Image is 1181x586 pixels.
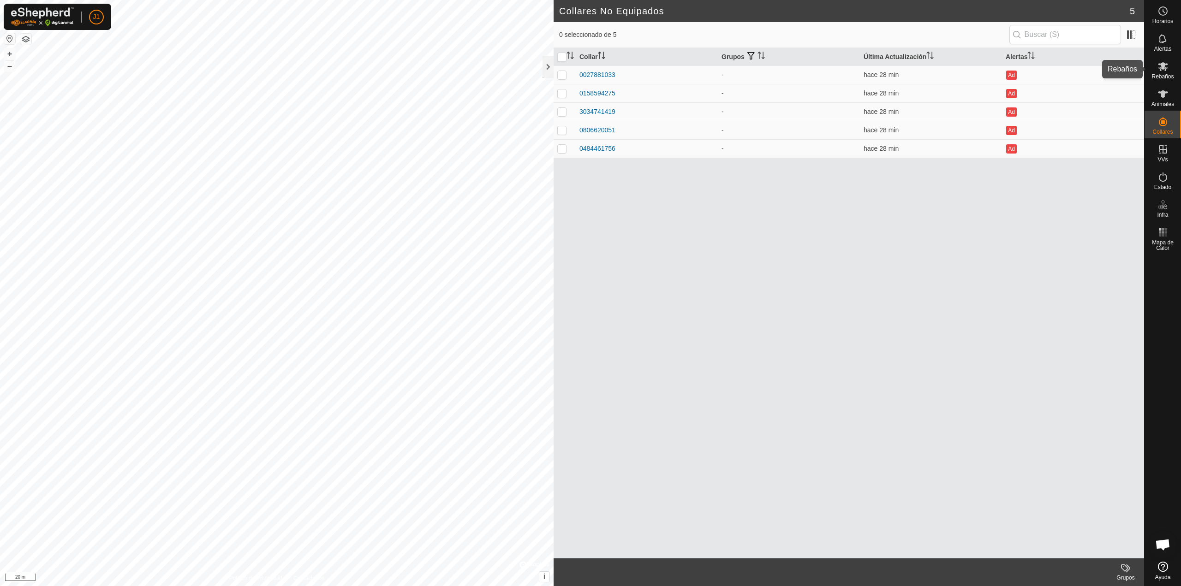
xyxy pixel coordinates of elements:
[1154,184,1171,190] span: Estado
[93,12,100,22] span: J1
[1147,240,1179,251] span: Mapa de Calor
[20,34,31,45] button: Capas del Mapa
[1006,107,1016,117] button: Ad
[758,53,765,60] p-sorticon: Activar para ordenar
[1155,574,1171,580] span: Ayuda
[293,574,324,582] a: Contáctenos
[4,48,15,59] button: +
[1107,574,1144,582] div: Grupos
[1152,129,1173,135] span: Collares
[579,144,615,154] div: 0484461756
[1149,531,1177,558] div: Chat abierto
[567,53,574,60] p-sorticon: Activar para ordenar
[1130,4,1135,18] span: 5
[229,574,282,582] a: Política de Privacidad
[864,126,899,134] span: 11 oct 2025, 23:34
[1157,212,1168,218] span: Infra
[1145,558,1181,584] a: Ayuda
[1002,48,1144,66] th: Alertas
[1006,126,1016,135] button: Ad
[1151,101,1174,107] span: Animales
[4,33,15,44] button: Restablecer Mapa
[864,108,899,115] span: 11 oct 2025, 23:34
[718,84,860,102] td: -
[718,139,860,158] td: -
[1151,74,1174,79] span: Rebaños
[1154,46,1171,52] span: Alertas
[579,89,615,98] div: 0158594275
[576,48,718,66] th: Collar
[926,53,934,60] p-sorticon: Activar para ordenar
[598,53,605,60] p-sorticon: Activar para ordenar
[559,6,1130,17] h2: Collares No Equipados
[860,48,1002,66] th: Última Actualización
[864,89,899,97] span: 11 oct 2025, 23:34
[718,121,860,139] td: -
[1006,144,1016,154] button: Ad
[579,70,615,80] div: 0027881033
[1009,25,1121,44] input: Buscar (S)
[579,125,615,135] div: 0806620051
[864,145,899,152] span: 11 oct 2025, 23:34
[539,572,549,582] button: i
[1006,89,1016,98] button: Ad
[1152,18,1173,24] span: Horarios
[1027,53,1035,60] p-sorticon: Activar para ordenar
[559,30,1009,40] span: 0 seleccionado de 5
[1006,71,1016,80] button: Ad
[718,102,860,121] td: -
[4,60,15,71] button: –
[718,48,860,66] th: Grupos
[718,65,860,84] td: -
[579,107,615,117] div: 3034741419
[864,71,899,78] span: 11 oct 2025, 23:34
[543,573,545,580] span: i
[11,7,74,26] img: Logo Gallagher
[1157,157,1168,162] span: VVs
